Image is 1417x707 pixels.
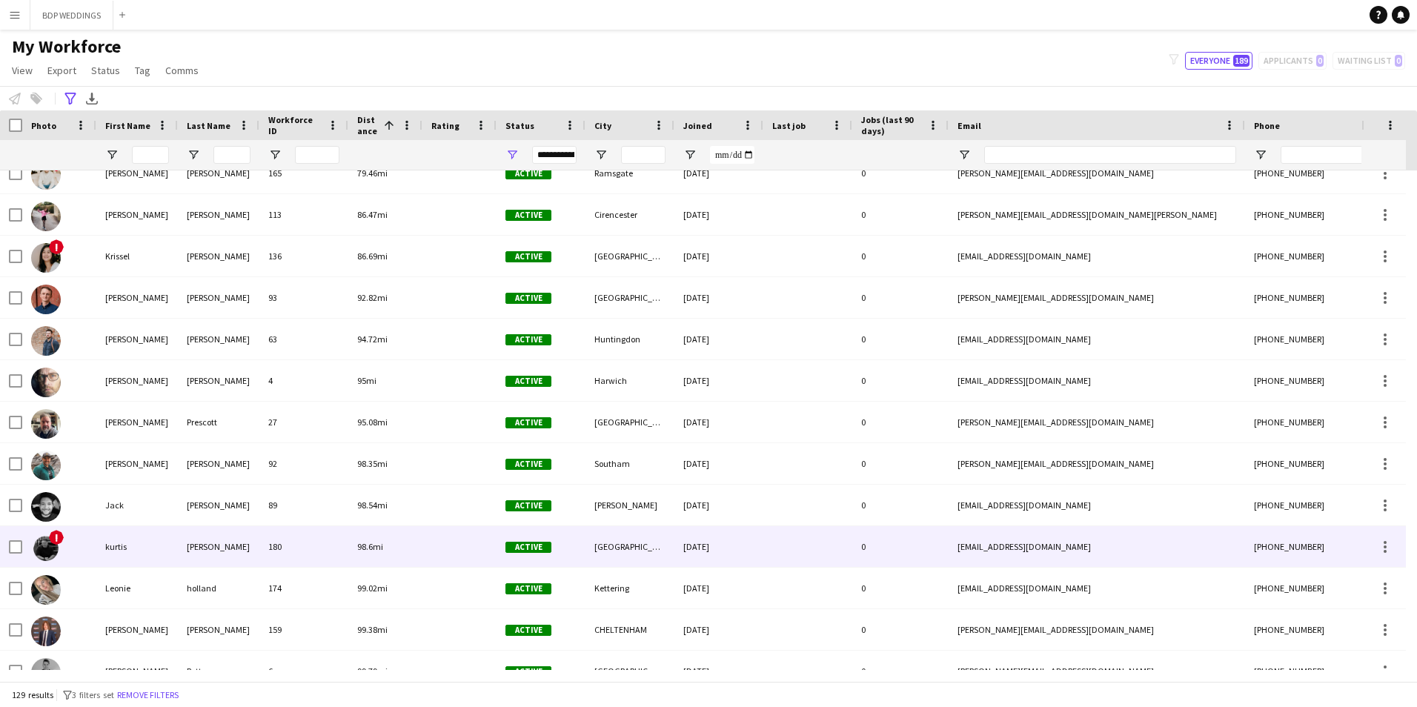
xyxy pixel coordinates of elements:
div: [PERSON_NAME] [96,277,178,318]
div: [DATE] [674,485,763,525]
img: Lee Matthews [31,617,61,646]
input: City Filter Input [621,146,666,164]
div: [PERSON_NAME] [96,153,178,193]
div: [PERSON_NAME] [96,402,178,442]
div: 93 [259,277,348,318]
div: [DATE] [674,651,763,691]
div: [DATE] [674,153,763,193]
input: Email Filter Input [984,146,1236,164]
img: Adam Prescott [31,409,61,439]
div: Jack [96,485,178,525]
a: Status [85,61,126,80]
div: [DATE] [674,277,763,318]
button: Open Filter Menu [594,148,608,162]
span: 98.54mi [357,499,388,511]
input: First Name Filter Input [132,146,169,164]
div: 159 [259,609,348,650]
div: [DATE] [674,236,763,276]
div: CHELTENHAM [585,609,674,650]
span: Last job [772,120,806,131]
span: 95mi [357,375,376,386]
button: Open Filter Menu [958,148,971,162]
span: Active [505,583,551,594]
div: [PERSON_NAME][EMAIL_ADDRESS][DOMAIN_NAME] [949,609,1245,650]
button: Open Filter Menu [1254,148,1267,162]
div: Krissel [96,236,178,276]
div: [PERSON_NAME] [96,651,178,691]
input: Workforce ID Filter Input [295,146,339,164]
input: Joined Filter Input [710,146,754,164]
div: [PERSON_NAME][EMAIL_ADDRESS][DOMAIN_NAME] [949,402,1245,442]
div: [EMAIL_ADDRESS][DOMAIN_NAME] [949,319,1245,359]
div: [EMAIL_ADDRESS][DOMAIN_NAME] [949,485,1245,525]
span: Tag [135,64,150,77]
div: [EMAIL_ADDRESS][DOMAIN_NAME] [949,526,1245,567]
input: Last Name Filter Input [213,146,250,164]
span: Active [505,210,551,221]
div: [DATE] [674,194,763,235]
div: Leonie [96,568,178,608]
div: 180 [259,526,348,567]
span: Status [91,64,120,77]
span: First Name [105,120,150,131]
span: Photo [31,120,56,131]
span: Email [958,120,981,131]
button: Open Filter Menu [268,148,282,162]
div: 113 [259,194,348,235]
div: Prescott [178,402,259,442]
span: Active [505,542,551,553]
span: 98.35mi [357,458,388,469]
div: [GEOGRAPHIC_DATA] [585,526,674,567]
span: 99.02mi [357,582,388,594]
img: kurtis henry [31,534,61,563]
div: 4 [259,360,348,401]
span: 98.6mi [357,541,383,552]
a: Comms [159,61,205,80]
div: 89 [259,485,348,525]
img: Simon Clarke [31,451,61,480]
button: Open Filter Menu [105,148,119,162]
button: Remove filters [114,687,182,703]
div: [DATE] [674,526,763,567]
div: [PERSON_NAME] [96,319,178,359]
span: Phone [1254,120,1280,131]
div: [PERSON_NAME] [178,526,259,567]
div: 0 [852,526,949,567]
button: Everyone189 [1185,52,1252,70]
button: Open Filter Menu [505,148,519,162]
div: [PERSON_NAME] [178,360,259,401]
div: [PERSON_NAME][EMAIL_ADDRESS][DOMAIN_NAME][PERSON_NAME] [949,194,1245,235]
span: Active [505,334,551,345]
div: 136 [259,236,348,276]
div: 0 [852,194,949,235]
span: 189 [1233,55,1250,67]
div: 0 [852,568,949,608]
span: 86.69mi [357,250,388,262]
div: 174 [259,568,348,608]
div: 27 [259,402,348,442]
span: City [594,120,611,131]
div: [PERSON_NAME] [178,443,259,484]
div: [EMAIL_ADDRESS][DOMAIN_NAME] [949,568,1245,608]
a: Export [42,61,82,80]
button: Open Filter Menu [683,148,697,162]
div: Potter [178,651,259,691]
span: ! [49,239,64,254]
span: Comms [165,64,199,77]
img: Marcus Howlett [31,368,61,397]
div: 0 [852,443,949,484]
img: Jack Clegg [31,492,61,522]
span: Active [505,168,551,179]
div: [PERSON_NAME][EMAIL_ADDRESS][DOMAIN_NAME] [949,651,1245,691]
span: Workforce ID [268,114,322,136]
span: Active [505,293,551,304]
div: 0 [852,153,949,193]
span: 86.47mi [357,209,388,220]
span: Distance [357,114,378,136]
div: [PERSON_NAME] [178,236,259,276]
div: Ramsgate [585,153,674,193]
div: 0 [852,360,949,401]
div: Cirencester [585,194,674,235]
span: 79.46mi [357,167,388,179]
span: Last Name [187,120,230,131]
